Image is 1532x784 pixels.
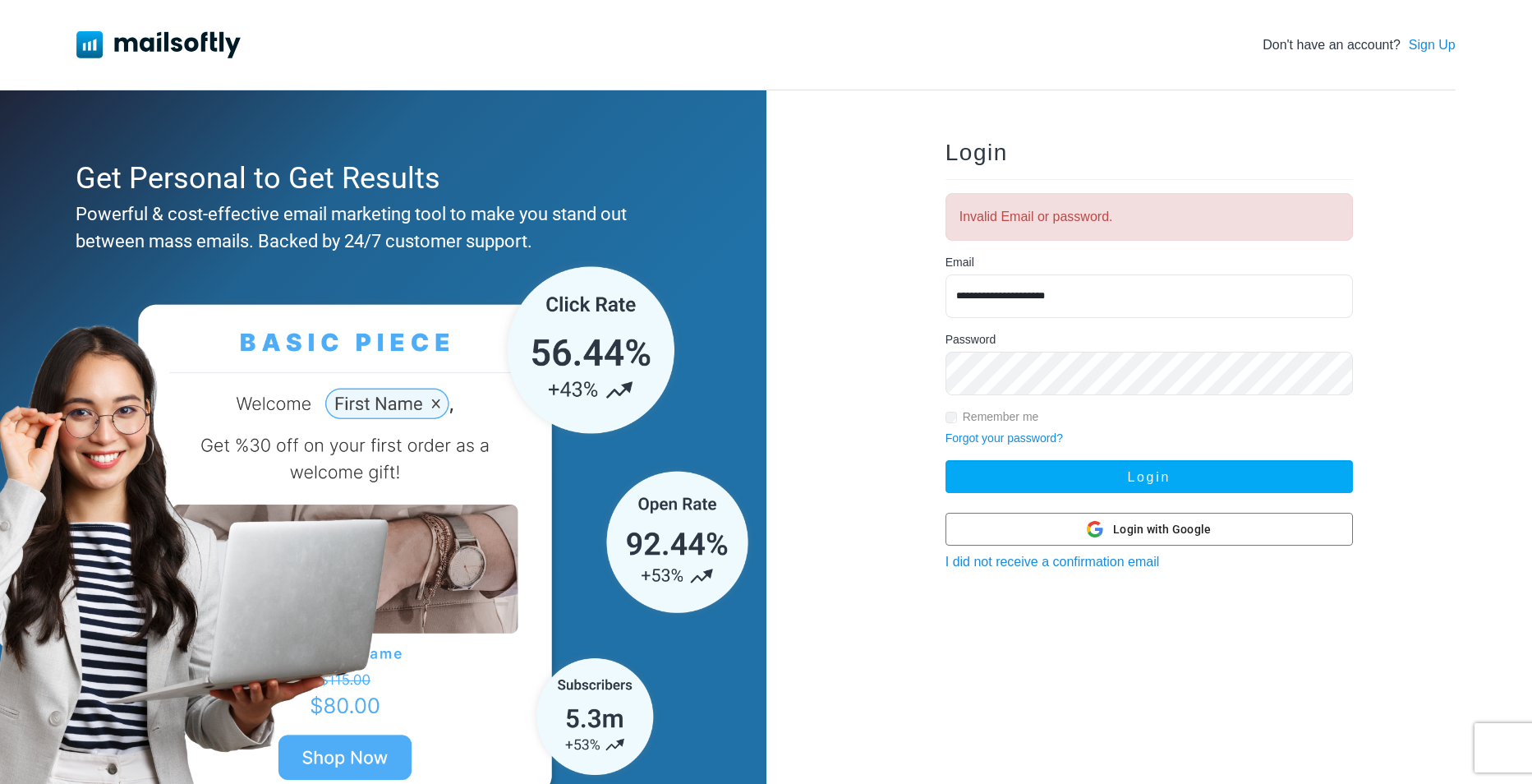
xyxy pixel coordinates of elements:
label: Password [945,331,996,348]
a: I did not receive a confirmation email [945,555,1160,569]
button: Login with Google [945,513,1353,546]
div: Don't have an account? [1263,35,1456,55]
button: Login [945,460,1353,493]
div: Powerful & cost-effective email marketing tool to make you stand out between mass emails. Backed ... [76,201,682,255]
a: Sign Up [1409,35,1456,55]
div: Invalid Email or password. [945,193,1353,241]
label: Remember me [963,408,1039,426]
a: Forgot your password? [945,431,1063,445]
label: Email [945,254,974,271]
div: Get Personal to Get Results [76,156,682,201]
img: Mailsoftly [76,31,241,58]
span: Login with Google [1113,521,1211,538]
span: Login [945,140,1008,165]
